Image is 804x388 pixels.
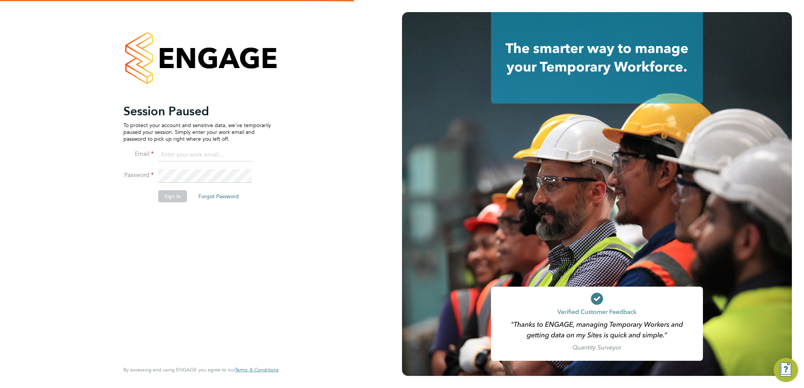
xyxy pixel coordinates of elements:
[123,171,154,179] label: Password
[158,148,252,162] input: Enter your work email...
[774,358,798,382] button: Engage Resource Center
[192,190,245,202] button: Forgot Password
[123,122,271,143] p: To protect your account and sensitive data, we've temporarily paused your session. Simply enter y...
[123,104,271,119] h2: Session Paused
[235,367,279,373] a: Terms & Conditions
[123,150,154,158] label: Email
[158,190,187,202] button: Sign In
[123,366,279,373] span: By accessing and using ENGAGE you agree to our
